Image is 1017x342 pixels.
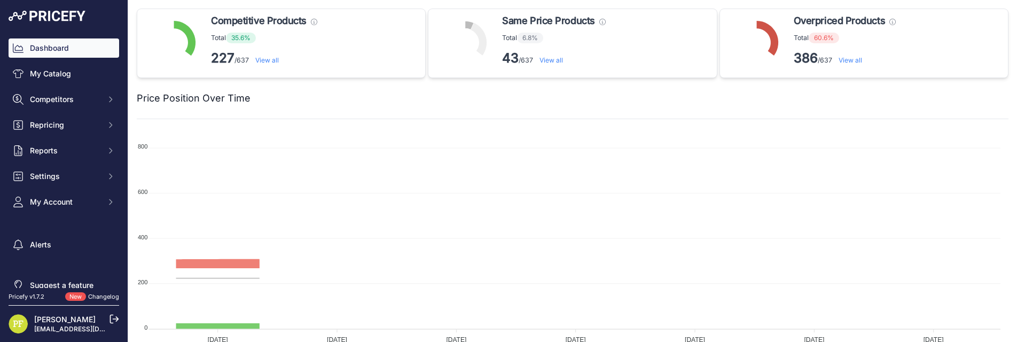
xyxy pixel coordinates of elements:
[9,292,44,301] div: Pricefy v1.7.2
[34,325,146,333] a: [EMAIL_ADDRESS][DOMAIN_NAME]
[30,145,100,156] span: Reports
[517,33,543,43] span: 6.8%
[137,91,251,106] h2: Price Position Over Time
[9,38,119,295] nav: Sidebar
[809,33,839,43] span: 60.6%
[9,38,119,58] a: Dashboard
[88,293,119,300] a: Changelog
[794,13,885,28] span: Overpriced Products
[502,13,594,28] span: Same Price Products
[211,50,234,66] strong: 227
[30,171,100,182] span: Settings
[502,50,519,66] strong: 43
[30,197,100,207] span: My Account
[226,33,256,43] span: 35.6%
[9,64,119,83] a: My Catalog
[30,94,100,105] span: Competitors
[138,279,147,285] tspan: 200
[794,50,896,67] p: /637
[9,115,119,135] button: Repricing
[502,50,605,67] p: /637
[794,33,896,43] p: Total
[138,143,147,150] tspan: 800
[9,11,85,21] img: Pricefy Logo
[9,276,119,295] a: Suggest a feature
[34,315,96,324] a: [PERSON_NAME]
[9,235,119,254] a: Alerts
[211,33,317,43] p: Total
[9,192,119,212] button: My Account
[144,324,147,331] tspan: 0
[211,13,307,28] span: Competitive Products
[65,292,86,301] span: New
[794,50,818,66] strong: 386
[539,56,563,64] a: View all
[30,120,100,130] span: Repricing
[138,234,147,240] tspan: 400
[9,141,119,160] button: Reports
[502,33,605,43] p: Total
[138,189,147,195] tspan: 600
[9,167,119,186] button: Settings
[255,56,279,64] a: View all
[211,50,317,67] p: /637
[839,56,862,64] a: View all
[9,90,119,109] button: Competitors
